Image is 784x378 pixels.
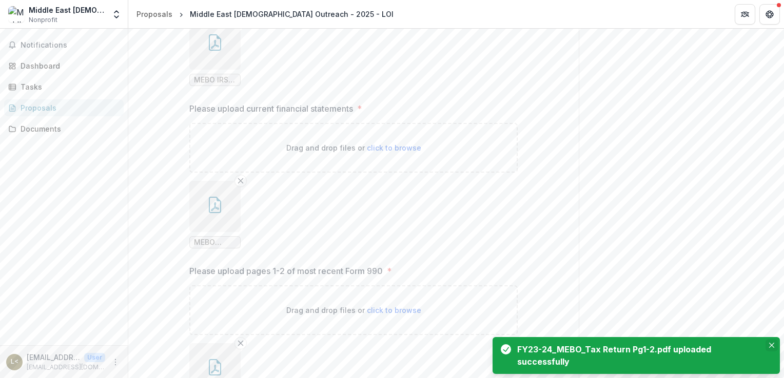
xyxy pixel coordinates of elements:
div: Tasks [21,81,115,92]
p: User [84,353,105,362]
div: Documents [21,123,115,134]
button: Remove File [234,337,247,349]
button: Remove File [234,175,247,187]
div: Middle East [DEMOGRAPHIC_DATA] Outreach [29,5,105,15]
nav: breadcrumb [132,7,398,22]
div: lmartinez@mebo.org <lmartinez@mebo.org> [11,359,18,365]
button: More [109,356,122,368]
div: Middle East [DEMOGRAPHIC_DATA] Outreach - 2025 - LOI [190,9,394,19]
span: MEBO FY2023-24 Financial Statement.pdf [194,238,236,247]
img: Middle East Bible Outreach [8,6,25,23]
p: [EMAIL_ADDRESS][DOMAIN_NAME] [27,363,105,372]
div: Dashboard [21,60,115,71]
a: Documents [4,120,124,137]
p: Please upload current financial statements [189,102,353,115]
div: Remove FileMEBO FY2023-24 Financial Statement.pdf [189,181,241,248]
div: Remove FileMEBO IRS Determination Letter copy.pdf [189,18,241,86]
div: Notifications-bottom-right [488,333,784,378]
span: Nonprofit [29,15,57,25]
div: Proposals [21,102,115,113]
button: Notifications [4,37,124,53]
span: MEBO IRS Determination Letter copy.pdf [194,76,236,85]
span: click to browse [367,306,421,314]
a: Dashboard [4,57,124,74]
span: click to browse [367,143,421,152]
p: [EMAIL_ADDRESS][DOMAIN_NAME] <[EMAIL_ADDRESS][DOMAIN_NAME]> [27,352,80,363]
a: Proposals [132,7,177,22]
div: Proposals [136,9,172,19]
div: FY23-24_MEBO_Tax Return Pg1-2.pdf uploaded successfully [517,343,759,368]
a: Tasks [4,78,124,95]
a: Proposals [4,99,124,116]
button: Get Help [759,4,780,25]
button: Close [766,339,778,351]
p: Please upload pages 1-2 of most recent Form 990 [189,265,383,277]
button: Open entity switcher [109,4,124,25]
button: Partners [735,4,755,25]
p: Drag and drop files or [286,305,421,316]
span: Notifications [21,41,120,50]
p: Drag and drop files or [286,142,421,153]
